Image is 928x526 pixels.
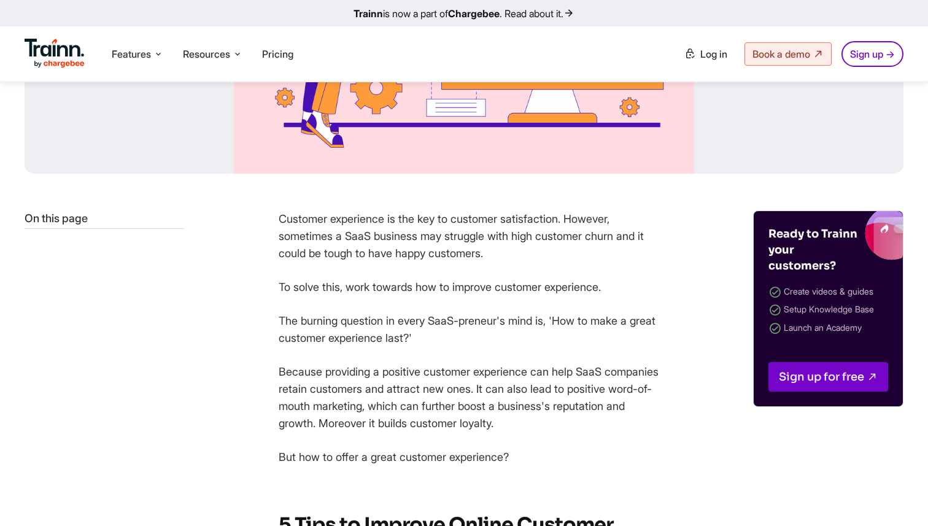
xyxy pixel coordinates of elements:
[279,363,659,432] p: Because providing a positive customer experience can help SaaS companies retain customers and att...
[112,47,151,61] span: Features
[279,279,659,296] p: To solve this, work towards how to improve customer experience.
[752,48,810,60] span: Book a demo
[744,42,832,66] a: Book a demo
[867,467,928,526] iframe: Chat Widget
[768,284,888,301] li: Create videos & guides
[768,362,888,392] a: Sign up for free
[768,226,860,274] h4: Ready to Trainn your customers?
[677,43,735,65] a: Log in
[768,301,888,319] li: Setup Knowledge Base
[183,47,230,61] span: Resources
[448,7,500,20] b: Chargebee
[841,41,903,67] a: Sign up →
[700,48,727,60] span: Log in
[779,211,903,260] img: Trainn blogs
[262,48,293,60] a: Pricing
[279,211,659,262] p: Customer experience is the key to customer satisfaction. However, sometimes a SaaS business may s...
[354,7,383,20] b: Trainn
[25,211,184,226] p: On this page
[768,320,888,338] li: Launch an Academy
[25,39,85,68] img: Trainn Logo
[279,449,659,466] p: But how to offer a great customer experience?
[279,312,659,347] p: The burning question in every SaaS-preneur's mind is, 'How to make a great customer experience la...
